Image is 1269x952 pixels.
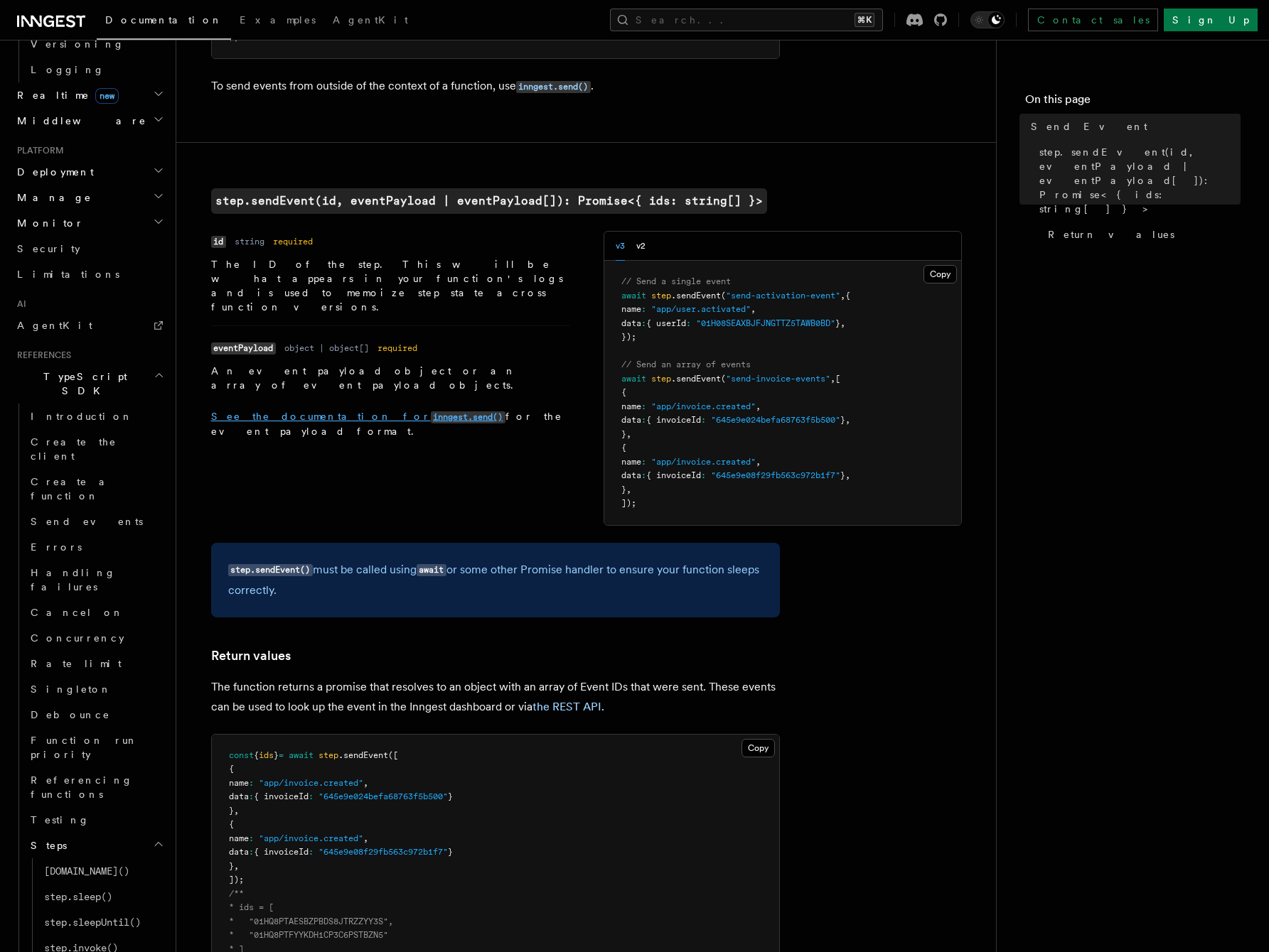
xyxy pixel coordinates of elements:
[97,4,231,40] a: Documentation
[651,457,756,467] span: "app/invoice.created"
[318,791,448,801] span: "645e9e024befa68763f5b500"
[616,232,625,261] button: v3
[105,14,223,26] span: Documentation
[711,415,840,425] span: "645e9e024befa68763f5b500"
[249,847,254,857] span: :
[11,88,119,102] span: Realtime
[448,847,453,857] span: }
[686,318,691,328] span: :
[44,865,129,877] span: [DOMAIN_NAME]()
[378,342,417,354] dd: required
[636,232,646,261] button: v2
[25,600,167,625] a: Cancel on
[229,791,249,801] span: data
[25,534,167,560] a: Errors
[388,750,398,760] span: ([
[840,415,845,425] span: }
[25,807,167,833] a: Testing
[726,374,830,384] span: "send-invoice-events"
[448,791,453,801] span: }
[840,291,845,301] span: ,
[11,350,71,361] span: References
[259,750,274,760] span: ids
[11,190,92,205] span: Manage
[318,847,448,857] span: "645e9e08f29fb563c972b1f7"
[11,114,146,128] span: Middleware
[31,658,122,669] span: Rate limit
[25,625,167,651] a: Concurrency
[621,415,641,425] span: data
[651,374,671,384] span: step
[31,632,124,644] span: Concurrency
[1031,119,1147,134] span: Send Event
[516,81,591,93] code: inngest.send()
[855,13,874,27] kbd: ⌘K
[259,778,363,788] span: "app/invoice.created"
[25,676,167,702] a: Singleton
[38,884,167,909] a: step.sleep()
[211,364,569,392] p: An event payload object or an array of event payload objects.
[211,257,569,314] p: The ID of the step. This will be what appears in your function's logs and is used to memoize step...
[211,188,767,214] a: step.sendEvent(id, eventPayload | eventPayload[]): Promise<{ ids: string[] }>
[25,702,167,727] a: Debounce
[274,750,279,760] span: }
[31,541,82,553] span: Errors
[621,318,641,328] span: data
[721,291,726,301] span: (
[249,833,254,843] span: :
[44,891,112,902] span: step.sleep()
[1048,227,1174,242] span: Return values
[651,401,756,411] span: "app/invoice.created"
[231,4,324,38] a: Examples
[621,457,641,467] span: name
[621,332,636,342] span: });
[532,700,601,713] a: the REST API
[621,291,646,301] span: await
[229,806,234,816] span: }
[756,401,761,411] span: ,
[289,750,314,760] span: await
[835,318,840,328] span: }
[431,411,505,423] code: inngest.send()
[229,902,274,912] span: * ids = [
[211,236,226,248] code: id
[671,291,721,301] span: .sendEvent
[835,374,840,384] span: [
[1025,91,1241,114] h4: On this page
[229,819,234,829] span: {
[11,159,167,185] button: Deployment
[621,470,641,480] span: data
[31,814,90,826] span: Testing
[1042,222,1241,247] a: Return values
[254,750,259,760] span: {
[25,31,167,57] a: Versioning
[229,861,234,871] span: }
[516,79,591,92] a: inngest.send()
[44,916,141,928] span: step.sleepUntil()
[17,269,119,280] span: Limitations
[621,498,636,508] span: ]);
[25,57,167,82] a: Logging
[25,651,167,676] a: Rate limit
[31,38,124,50] span: Versioning
[259,833,363,843] span: "app/invoice.created"
[621,387,626,397] span: {
[38,909,167,935] a: step.sleepUntil()
[701,470,706,480] span: :
[234,806,239,816] span: ,
[229,847,249,857] span: data
[11,165,94,179] span: Deployment
[17,243,80,254] span: Security
[234,861,239,871] span: ,
[333,14,408,26] span: AgentKit
[211,646,291,666] a: Return values
[95,88,119,104] span: new
[1164,9,1258,31] a: Sign Up
[240,14,316,26] span: Examples
[651,304,751,314] span: "app/user.activated"
[711,470,840,480] span: "645e9e08f29fb563c972b1f7"
[621,374,646,384] span: await
[641,401,646,411] span: :
[646,318,686,328] span: { userId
